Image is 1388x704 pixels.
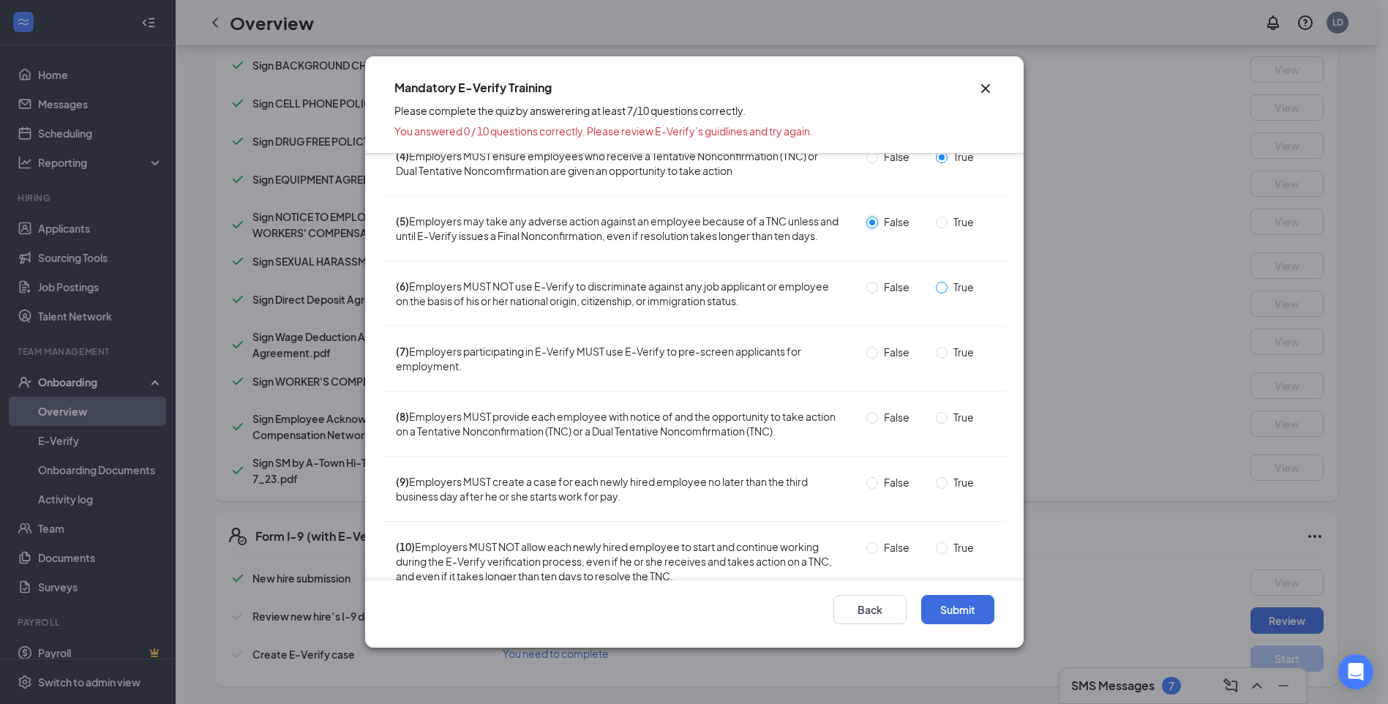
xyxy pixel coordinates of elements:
[878,474,915,490] span: False
[1338,654,1373,689] div: Open Intercom Messenger
[878,279,915,295] span: False
[878,409,915,425] span: False
[394,149,839,178] span: Employers MUST ensure employees who receive a Tentative Nonconfirmation (TNC) or Dual Tentative N...
[394,474,839,503] span: Employers MUST create a case for each newly hired employee no later than the third business day a...
[948,279,980,295] span: True
[948,344,980,360] span: True
[921,595,994,624] button: Submit
[396,345,409,358] span: (7)
[878,539,915,555] span: False
[948,539,980,555] span: True
[948,149,980,165] span: True
[394,214,839,243] span: Employers may take any adverse action against an employee because of a TNC unless and until E-Ver...
[394,103,813,118] span: Please complete the quiz by answerering at least 7/10 questions correctly.
[948,409,980,425] span: True
[948,474,980,490] span: True
[878,344,915,360] span: False
[977,80,994,97] button: Close
[396,410,409,423] span: (8)
[394,124,813,138] span: You answered 0 / 10 questions correctly. Please review E-Verify’s guidlines and try again.
[396,475,409,488] span: (9)
[977,80,994,97] svg: Cross
[394,279,839,308] span: Employers MUST NOT use E-Verify to discriminate against any job applicant or employee on the basi...
[394,80,813,96] h5: Mandatory E-Verify Training
[833,595,907,624] button: Back
[878,214,915,230] span: False
[396,214,409,228] span: (5)
[396,280,409,293] span: (6)
[396,149,409,162] span: (4)
[878,149,915,165] span: False
[394,539,839,583] span: Employers MUST NOT allow each newly hired employee to start and continue working during the E-Ver...
[396,540,415,553] span: (10)
[394,344,839,373] span: Employers participating in E-Verify MUST use E-Verify to pre-screen applicants for employment.
[394,409,839,438] span: Employers MUST provide each employee with notice of and the opportunity to take action on a Tenta...
[948,214,980,230] span: True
